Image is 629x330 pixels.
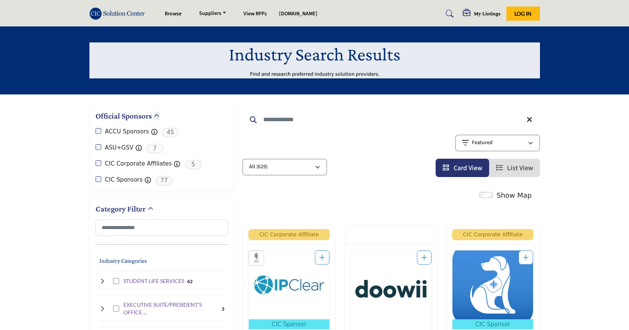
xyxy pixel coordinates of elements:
a: Open Listing in new tab [249,250,330,330]
a: View List [496,163,533,173]
span: CIC Sponsor [454,320,532,329]
button: All (629) [242,159,327,176]
input: ACCU Sponsors checkbox [96,128,101,134]
span: Card View [454,163,482,173]
input: Select STUDENT LIFE SERVICES checkbox [113,278,119,284]
span: 77 [156,176,173,185]
a: Add To List [421,253,427,263]
img: ACCU Sponsors Badge Icon [251,253,262,263]
span: List View [507,163,533,173]
input: Select EXECUTIVE SUITE/PRESIDENT'S OFFICE SERVICES checkbox [113,306,119,312]
li: List View [489,159,540,177]
img: Site Logo [89,7,149,20]
label: ACCU Sponsors [105,127,149,136]
label: CIC Corporate Affiliates [105,159,172,168]
a: Open Listing in new tab [452,250,533,330]
a: View Card [443,163,482,173]
input: CIC Corporate Affiliates checkbox [96,160,101,166]
a: [DOMAIN_NAME] [279,10,318,18]
span: Log In [514,10,532,17]
h5: My Listings [474,10,501,17]
button: Industry Categories [99,256,147,265]
input: Search Category [96,219,228,236]
h4: EXECUTIVE SUITE/PRESIDENT'S OFFICE SERVICES: Strategic planning, leadership support, and executiv... [123,301,219,316]
a: Add To List [319,253,325,263]
span: 7 [146,144,164,153]
a: Add To List [523,253,529,263]
label: Show Map [496,190,532,200]
span: 45 [162,128,179,137]
span: CIC Corporate Affiliate [452,229,534,240]
a: Search [438,8,459,20]
h1: Industry Search Results [229,42,400,66]
span: CIC Sponsor [250,320,328,329]
div: 62 Results For STUDENT LIFE SERVICES [187,278,193,284]
button: Log In [506,7,540,21]
span: 5 [185,160,202,169]
input: CIC Sponsors checkbox [96,176,101,182]
p: All (629) [249,163,267,171]
input: ASU+GSV checkbox [96,144,101,150]
img: Student Ally, Inc. [452,250,533,319]
p: Find and research preferred industry solution providers. [250,71,379,78]
p: Featured [472,139,493,147]
h2: Official Sponsors [96,111,152,122]
b: 62 [187,279,193,284]
a: Browse [165,10,182,18]
label: ASU+GSV [105,143,134,152]
li: Card View [436,159,489,177]
input: Search Keyword [242,111,540,129]
a: Suppliers [194,8,231,19]
b: 3 [222,306,224,312]
h4: STUDENT LIFE SERVICES: Campus engagement, residential life, and student activity management solut... [123,277,184,285]
a: View RFPs [243,10,267,18]
div: 3 Results For EXECUTIVE SUITE/PRESIDENT'S OFFICE SERVICES [222,305,224,312]
img: IPClear [249,250,330,319]
span: CIC Corporate Affiliate [248,229,330,240]
label: CIC Sponsors [105,176,143,184]
button: Featured [455,135,540,151]
div: My Listings [463,9,501,18]
h2: Category Filter [96,203,146,215]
